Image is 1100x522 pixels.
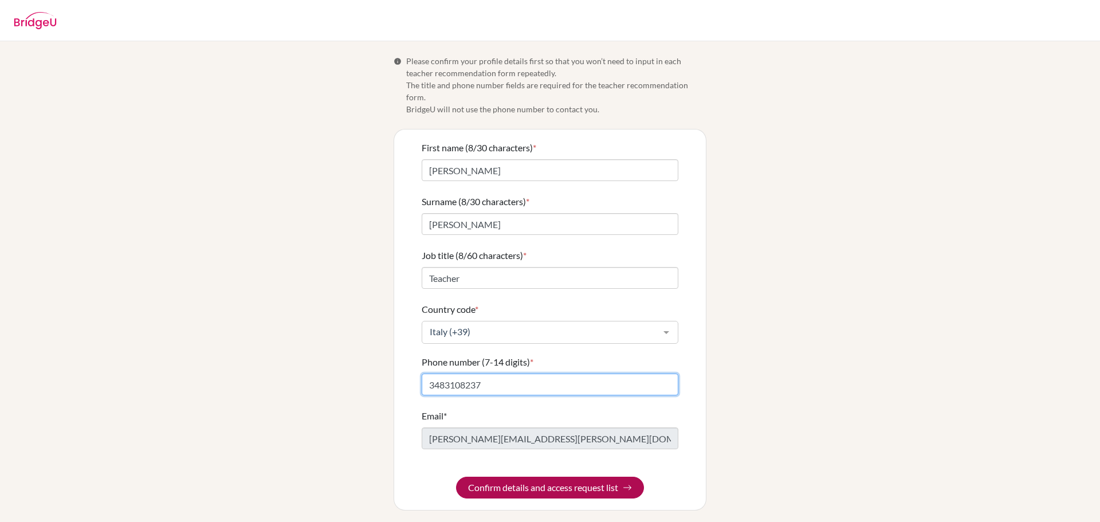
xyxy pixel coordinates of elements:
[422,355,533,369] label: Phone number (7-14 digits)
[422,141,536,155] label: First name (8/30 characters)
[422,303,478,316] label: Country code
[422,267,678,289] input: Enter your job title
[422,249,527,262] label: Job title (8/60 characters)
[623,483,632,492] img: Arrow right
[422,195,529,209] label: Surname (8/30 characters)
[422,409,447,423] label: Email*
[456,477,644,499] button: Confirm details and access request list
[427,326,655,337] span: Italy (+39)
[422,159,678,181] input: Enter your first name
[422,213,678,235] input: Enter your surname
[422,374,678,395] input: Enter your number
[14,12,57,29] img: BridgeU logo
[394,57,402,65] span: Info
[406,55,706,115] span: Please confirm your profile details first so that you won’t need to input in each teacher recomme...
